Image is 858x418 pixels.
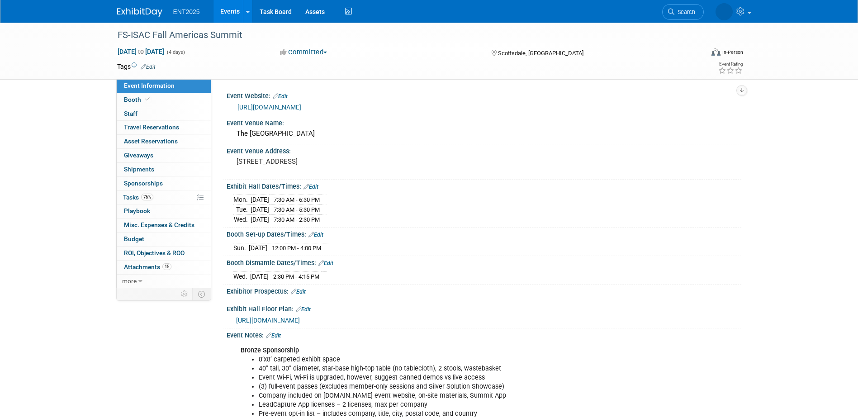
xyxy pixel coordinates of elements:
[233,205,251,215] td: Tue.
[722,49,743,56] div: In-Person
[117,218,211,232] a: Misc. Expenses & Credits
[227,256,741,268] div: Booth Dismantle Dates/Times:
[227,116,741,128] div: Event Venue Name:
[117,121,211,134] a: Travel Reservations
[117,149,211,162] a: Giveaways
[650,47,744,61] div: Event Format
[117,62,156,71] td: Tags
[274,216,320,223] span: 7:30 AM - 2:30 PM
[273,273,319,280] span: 2:30 PM - 4:15 PM
[177,288,193,300] td: Personalize Event Tab Strip
[124,123,179,131] span: Travel Reservations
[273,93,288,100] a: Edit
[192,288,211,300] td: Toggle Event Tabs
[233,195,251,205] td: Mon.
[233,271,250,281] td: Wed.
[274,196,320,203] span: 7:30 AM - 6:30 PM
[249,243,267,252] td: [DATE]
[124,166,154,173] span: Shipments
[227,180,741,191] div: Exhibit Hall Dates/Times:
[124,96,152,103] span: Booth
[303,184,318,190] a: Edit
[166,49,185,55] span: (4 days)
[227,302,741,314] div: Exhibit Hall Floor Plan:
[251,195,269,205] td: [DATE]
[124,110,137,117] span: Staff
[124,207,150,214] span: Playbook
[124,138,178,145] span: Asset Reservations
[291,289,306,295] a: Edit
[117,135,211,148] a: Asset Reservations
[662,4,704,20] a: Search
[122,277,137,285] span: more
[237,157,431,166] pre: [STREET_ADDRESS]
[124,180,163,187] span: Sponsorships
[259,391,636,400] li: Company included on [DOMAIN_NAME] event website, on-site materials, Summit App
[259,364,636,373] li: 40” tall, 30” diameter, star-base high-top table (no tablecloth), 2 stools, wastebasket
[237,104,301,111] a: [URL][DOMAIN_NAME]
[117,163,211,176] a: Shipments
[674,9,695,15] span: Search
[251,205,269,215] td: [DATE]
[308,232,323,238] a: Edit
[117,93,211,107] a: Booth
[251,214,269,224] td: [DATE]
[718,62,743,66] div: Event Rating
[162,263,171,270] span: 15
[241,347,299,354] b: Bronze Sponsorship
[117,261,211,274] a: Attachments15
[711,48,721,56] img: Format-Inperson.png
[259,355,636,364] li: 8’x8’ carpeted exhibit space
[124,82,175,89] span: Event Information
[227,228,741,239] div: Booth Set-up Dates/Times:
[233,127,735,141] div: The [GEOGRAPHIC_DATA]
[124,235,144,242] span: Budget
[716,3,733,20] img: Rose Bodin
[498,50,583,57] span: Scottsdale, [GEOGRAPHIC_DATA]
[124,152,153,159] span: Giveaways
[250,271,269,281] td: [DATE]
[259,373,636,382] li: Event Wi-Fi, Wi-Fi is upgraded, however, suggest canned demos vs live access
[117,177,211,190] a: Sponsorships
[272,245,321,252] span: 12:00 PM - 4:00 PM
[117,191,211,204] a: Tasks76%
[173,8,200,15] span: ENT2025
[117,204,211,218] a: Playbook
[141,194,153,200] span: 76%
[117,247,211,260] a: ROI, Objectives & ROO
[117,8,162,17] img: ExhibitDay
[318,260,333,266] a: Edit
[124,263,171,271] span: Attachments
[117,47,165,56] span: [DATE] [DATE]
[259,400,636,409] li: LeadCapture App licenses – 2 licenses, max per company
[227,328,741,340] div: Event Notes:
[296,306,311,313] a: Edit
[124,221,194,228] span: Misc. Expenses & Credits
[227,89,741,101] div: Event Website:
[124,249,185,256] span: ROI, Objectives & ROO
[233,214,251,224] td: Wed.
[137,48,145,55] span: to
[227,285,741,296] div: Exhibitor Prospectus:
[277,47,331,57] button: Committed
[236,317,300,324] a: [URL][DOMAIN_NAME]
[227,144,741,156] div: Event Venue Address:
[266,332,281,339] a: Edit
[145,97,150,102] i: Booth reservation complete
[117,275,211,288] a: more
[117,107,211,121] a: Staff
[233,243,249,252] td: Sun.
[117,233,211,246] a: Budget
[259,382,636,391] li: (3) full-event passes (excludes member-only sessions and Silver Solution Showcase)
[117,79,211,93] a: Event Information
[274,206,320,213] span: 7:30 AM - 5:30 PM
[141,64,156,70] a: Edit
[114,27,690,43] div: FS-ISAC Fall Americas Summit
[123,194,153,201] span: Tasks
